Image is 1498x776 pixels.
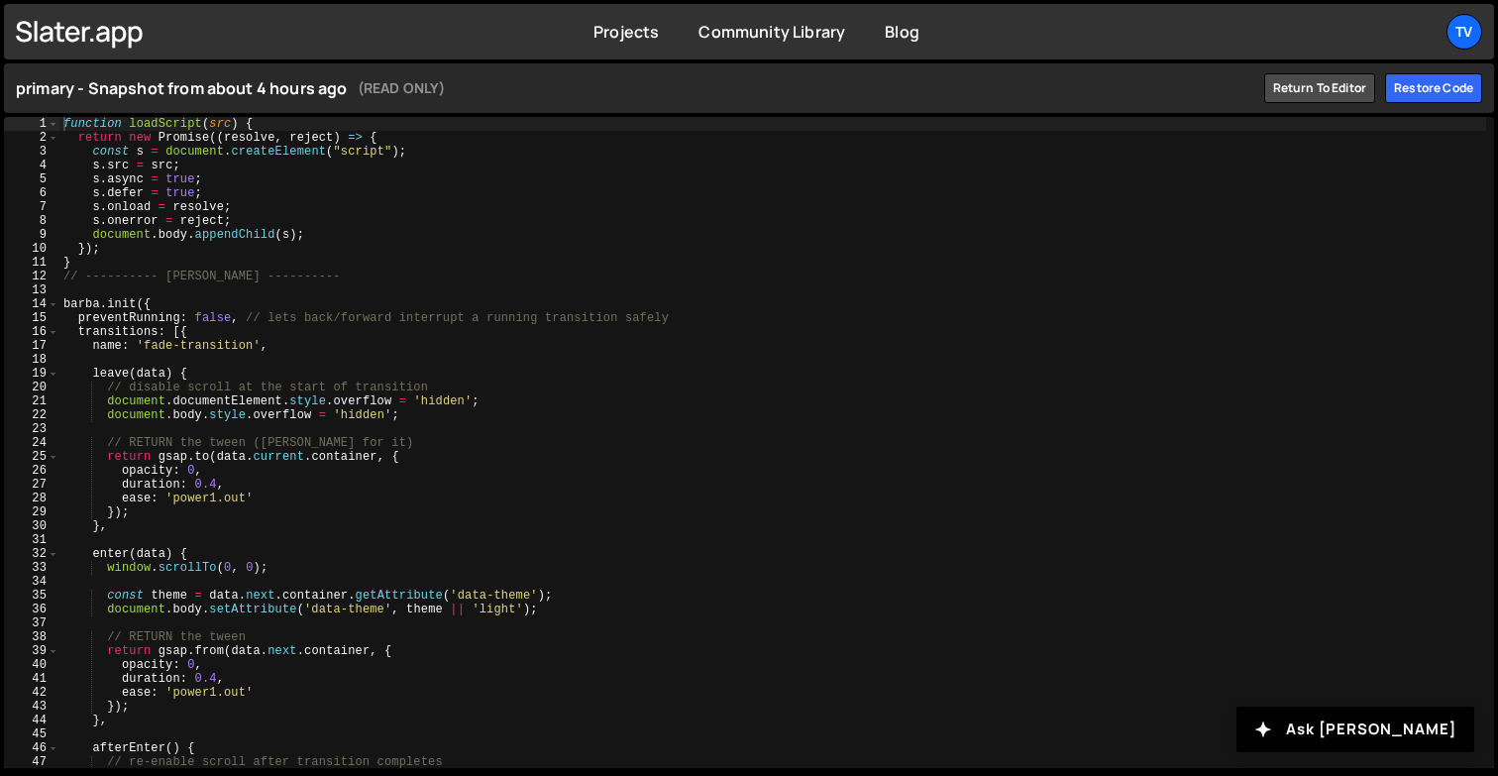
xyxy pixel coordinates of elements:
[4,478,59,492] div: 27
[4,672,59,686] div: 41
[4,381,59,394] div: 20
[4,436,59,450] div: 24
[4,561,59,575] div: 33
[4,311,59,325] div: 15
[4,228,59,242] div: 9
[4,145,59,159] div: 3
[4,714,59,727] div: 44
[4,450,59,464] div: 25
[4,408,59,422] div: 22
[698,21,845,43] a: Community Library
[4,367,59,381] div: 19
[4,755,59,769] div: 47
[4,131,59,145] div: 2
[4,519,59,533] div: 30
[4,505,59,519] div: 29
[4,353,59,367] div: 18
[1385,73,1482,103] div: Restore code
[4,492,59,505] div: 28
[4,727,59,741] div: 45
[4,616,59,630] div: 37
[4,200,59,214] div: 7
[4,159,59,172] div: 4
[4,186,59,200] div: 6
[4,603,59,616] div: 36
[4,214,59,228] div: 8
[358,76,446,100] small: (READ ONLY)
[1264,73,1376,103] a: Return to editor
[4,242,59,256] div: 10
[4,686,59,700] div: 42
[4,256,59,270] div: 11
[4,700,59,714] div: 43
[4,339,59,353] div: 17
[4,658,59,672] div: 40
[4,547,59,561] div: 32
[885,21,919,43] a: Blog
[593,21,659,43] a: Projects
[4,172,59,186] div: 5
[4,394,59,408] div: 21
[4,464,59,478] div: 26
[4,741,59,755] div: 46
[4,589,59,603] div: 35
[4,630,59,644] div: 38
[4,575,59,589] div: 34
[4,117,59,131] div: 1
[4,644,59,658] div: 39
[4,533,59,547] div: 31
[4,422,59,436] div: 23
[1236,707,1474,752] button: Ask [PERSON_NAME]
[4,283,59,297] div: 13
[4,297,59,311] div: 14
[1446,14,1482,50] a: TV
[4,325,59,339] div: 16
[16,76,1254,100] h1: primary - Snapshot from about 4 hours ago
[4,270,59,283] div: 12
